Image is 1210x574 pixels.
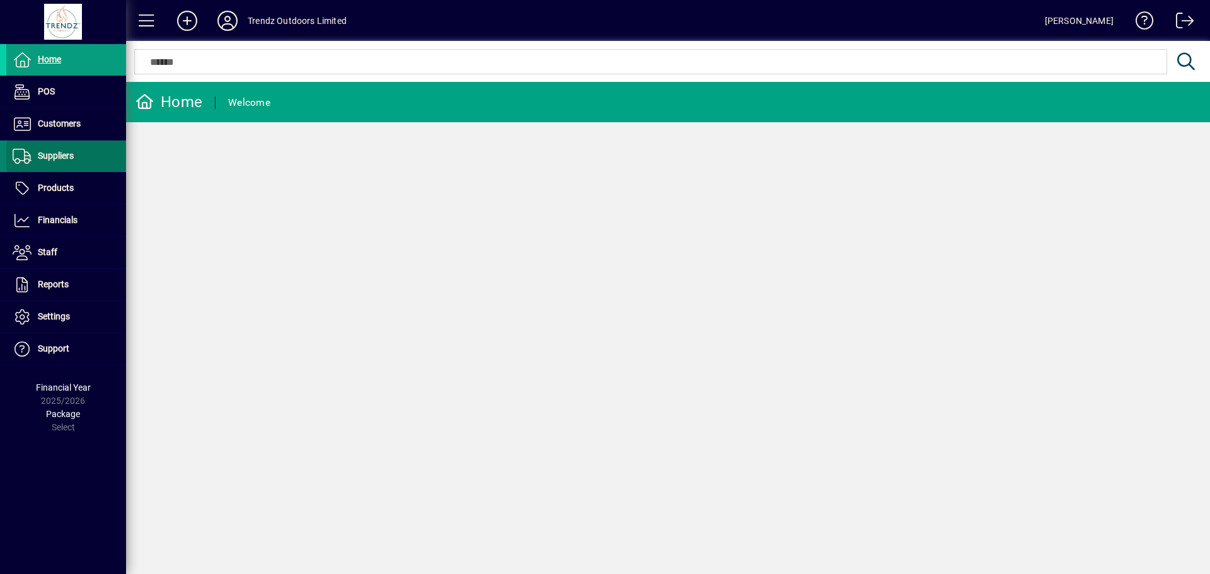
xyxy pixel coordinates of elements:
[38,54,61,64] span: Home
[38,86,55,96] span: POS
[6,301,126,333] a: Settings
[6,141,126,172] a: Suppliers
[38,151,74,161] span: Suppliers
[36,382,91,393] span: Financial Year
[38,183,74,193] span: Products
[38,215,78,225] span: Financials
[135,92,202,112] div: Home
[6,173,126,204] a: Products
[38,311,70,321] span: Settings
[6,333,126,365] a: Support
[38,279,69,289] span: Reports
[248,11,347,31] div: Trendz Outdoors Limited
[228,93,270,113] div: Welcome
[38,247,57,257] span: Staff
[6,269,126,301] a: Reports
[46,409,80,419] span: Package
[1045,11,1114,31] div: [PERSON_NAME]
[38,343,69,353] span: Support
[6,205,126,236] a: Financials
[38,118,81,129] span: Customers
[6,76,126,108] a: POS
[167,9,207,32] button: Add
[6,108,126,140] a: Customers
[207,9,248,32] button: Profile
[1167,3,1194,43] a: Logout
[6,237,126,268] a: Staff
[1126,3,1154,43] a: Knowledge Base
